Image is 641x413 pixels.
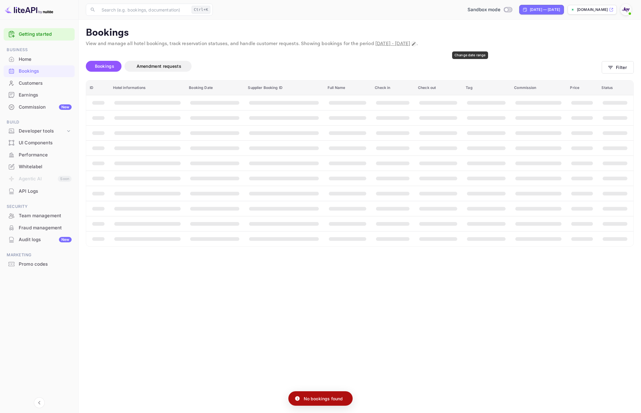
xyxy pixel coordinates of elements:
[4,258,75,270] div: Promo codes
[4,252,75,258] span: Marketing
[19,104,72,111] div: Commission
[34,397,45,408] button: Collapse navigation
[462,80,510,95] th: Tag
[4,234,75,246] div: Audit logsNew
[4,258,75,270] a: Promo codes
[137,64,181,69] span: Amendment requests
[4,161,75,172] a: Whitelabel
[19,139,72,146] div: UI Components
[304,395,343,402] p: No bookings found
[19,56,72,63] div: Home
[19,80,72,87] div: Customers
[452,51,488,59] div: Change date range
[4,47,75,53] span: Business
[4,77,75,89] a: Customers
[598,80,633,95] th: Status
[4,222,75,234] div: Fraud management
[4,65,75,77] a: Bookings
[602,61,634,74] button: Filter
[324,80,371,95] th: Full Name
[86,40,634,48] p: View and manage all hotel bookings, track reservation statuses, and handle customer requests. Sho...
[19,31,72,38] a: Getting started
[19,92,72,99] div: Earnings
[4,161,75,173] div: Whitelabel
[4,101,75,113] a: CommissionNew
[414,80,462,95] th: Check out
[465,6,514,13] div: Switch to Production mode
[4,89,75,100] a: Earnings
[4,203,75,210] span: Security
[4,137,75,148] a: UI Components
[621,5,631,15] img: With Joy
[59,237,72,242] div: New
[4,137,75,149] div: UI Components
[577,7,608,12] p: [DOMAIN_NAME]
[19,225,72,231] div: Fraud management
[566,80,598,95] th: Price
[86,27,634,39] p: Bookings
[4,126,75,136] div: Developer tools
[4,234,75,245] a: Audit logsNew
[19,188,72,195] div: API Logs
[4,89,75,101] div: Earnings
[4,210,75,221] a: Team management
[244,80,324,95] th: Supplier Booking ID
[86,80,633,246] table: booking table
[375,41,410,47] span: [DATE] - [DATE]
[192,6,210,14] div: Ctrl+K
[19,261,72,268] div: Promo codes
[4,210,75,222] div: Team management
[59,104,72,110] div: New
[86,80,109,95] th: ID
[86,61,602,72] div: account-settings tabs
[411,41,417,47] button: Change date range
[4,185,75,197] a: API Logs
[510,80,566,95] th: Commission
[371,80,414,95] th: Check in
[98,4,189,16] input: Search (e.g. bookings, documentation)
[19,128,66,135] div: Developer tools
[4,149,75,160] a: Performance
[530,7,560,12] div: [DATE] — [DATE]
[19,152,72,159] div: Performance
[4,222,75,233] a: Fraud management
[19,163,72,170] div: Whitelabel
[19,68,72,75] div: Bookings
[95,64,114,69] span: Bookings
[19,212,72,219] div: Team management
[4,54,75,65] a: Home
[468,6,500,13] span: Sandbox mode
[19,236,72,243] div: Audit logs
[5,5,53,15] img: LiteAPI logo
[4,149,75,161] div: Performance
[4,119,75,126] span: Build
[109,80,186,95] th: Hotel informations
[185,80,244,95] th: Booking Date
[4,28,75,41] div: Getting started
